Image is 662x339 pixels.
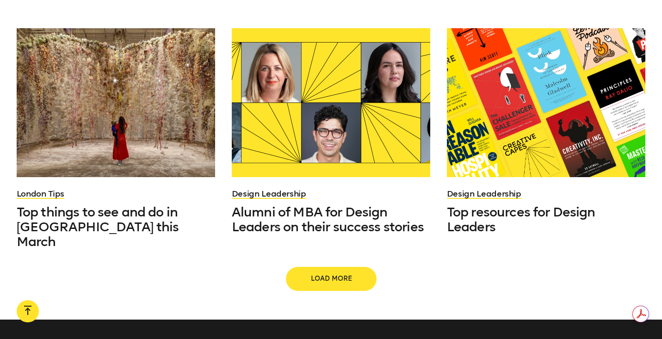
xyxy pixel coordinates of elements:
a: Top resources for Design Leaders [447,205,645,234]
a: Alumni of MBA for Design Leaders on their success stories [232,205,430,234]
span: Top resources for Design Leaders [447,204,595,234]
a: London Tips [17,189,64,199]
span: Alumni of MBA for Design Leaders on their success stories [232,204,424,234]
a: Top things to see and do in [GEOGRAPHIC_DATA] this March [17,205,215,249]
a: Design Leadership [232,189,306,199]
span: Load more [302,274,361,284]
a: Design Leadership [447,189,521,199]
span: Top things to see and do in [GEOGRAPHIC_DATA] this March [17,204,179,249]
button: Load more [287,268,376,290]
